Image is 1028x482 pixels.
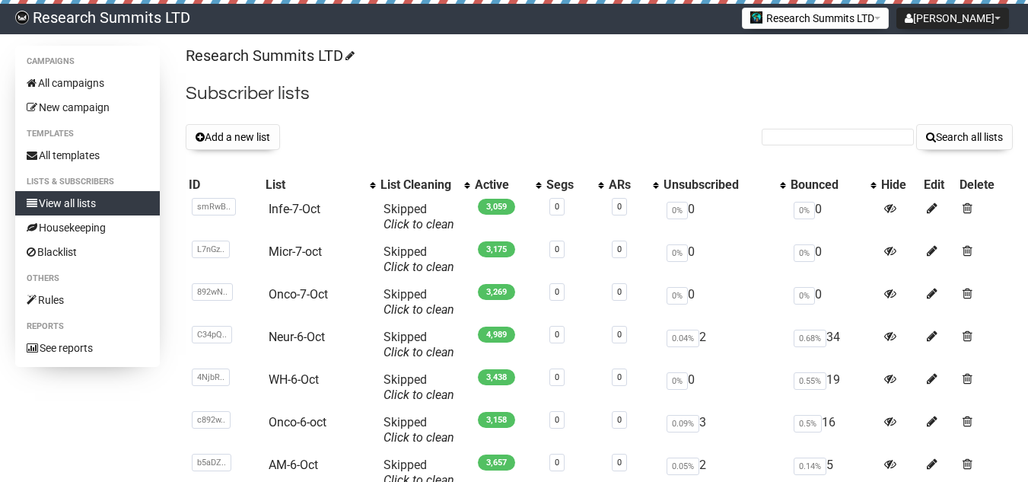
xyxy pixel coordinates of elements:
[192,241,230,258] span: L7nGz..
[794,287,815,305] span: 0%
[660,174,788,196] th: Unsubscribed: No sort applied, activate to apply an ascending sort
[660,196,788,238] td: 0
[742,8,889,29] button: Research Summits LTD
[617,372,622,382] a: 0
[15,191,160,215] a: View all lists
[15,95,160,120] a: New campaign
[546,177,590,193] div: Segs
[606,174,660,196] th: ARs: No sort applied, activate to apply an ascending sort
[667,415,699,433] span: 0.09%
[788,281,877,324] td: 0
[660,238,788,281] td: 0
[794,330,826,347] span: 0.68%
[660,281,788,324] td: 0
[269,244,322,259] a: Micr-7-oct
[15,125,160,143] li: Templates
[384,244,454,274] span: Skipped
[15,288,160,312] a: Rules
[269,372,319,387] a: WH-6-Oct
[15,240,160,264] a: Blacklist
[924,177,954,193] div: Edit
[186,80,1013,107] h2: Subscriber lists
[667,372,688,390] span: 0%
[15,53,160,71] li: Campaigns
[15,173,160,191] li: Lists & subscribers
[788,174,877,196] th: Bounced: No sort applied, activate to apply an ascending sort
[788,238,877,281] td: 0
[384,287,454,317] span: Skipped
[667,458,699,475] span: 0.05%
[921,174,957,196] th: Edit: No sort applied, sorting is disabled
[667,287,688,305] span: 0%
[555,287,559,297] a: 0
[555,458,559,468] a: 0
[15,11,29,24] img: bccbfd5974049ef095ce3c15df0eef5a
[384,430,454,445] a: Click to clean
[269,415,326,429] a: Onco-6-oct
[750,11,762,24] img: 2.jpg
[192,369,230,386] span: 4NjbR..
[617,458,622,468] a: 0
[660,324,788,366] td: 2
[794,244,815,262] span: 0%
[667,330,699,347] span: 0.04%
[543,174,606,196] th: Segs: No sort applied, activate to apply an ascending sort
[186,124,280,150] button: Add a new list
[384,202,454,231] span: Skipped
[15,143,160,168] a: All templates
[15,270,160,288] li: Others
[384,345,454,359] a: Click to clean
[660,366,788,409] td: 0
[555,372,559,382] a: 0
[186,174,263,196] th: ID: No sort applied, sorting is disabled
[269,458,318,472] a: AM-6-Oct
[555,244,559,254] a: 0
[380,177,457,193] div: List Cleaning
[478,327,515,343] span: 4,989
[794,415,822,433] span: 0.5%
[896,8,1009,29] button: [PERSON_NAME]
[192,411,231,429] span: c892w..
[478,455,515,471] span: 3,657
[794,372,826,390] span: 0.55%
[189,177,259,193] div: ID
[609,177,645,193] div: ARs
[881,177,918,193] div: Hide
[664,177,773,193] div: Unsubscribed
[794,458,826,475] span: 0.14%
[788,409,877,452] td: 16
[478,241,515,257] span: 3,175
[266,177,362,193] div: List
[263,174,377,196] th: List: No sort applied, activate to apply an ascending sort
[384,302,454,317] a: Click to clean
[15,318,160,336] li: Reports
[788,366,877,409] td: 19
[788,196,877,238] td: 0
[15,71,160,95] a: All campaigns
[269,287,328,302] a: Onco-7-Oct
[617,330,622,340] a: 0
[916,124,1013,150] button: Search all lists
[472,174,543,196] th: Active: No sort applied, activate to apply an ascending sort
[617,244,622,254] a: 0
[15,215,160,240] a: Housekeeping
[192,454,231,471] span: b5aDZ..
[956,174,1013,196] th: Delete: No sort applied, sorting is disabled
[192,198,236,215] span: smRwB..
[192,283,233,301] span: 892wN..
[384,217,454,231] a: Click to clean
[555,415,559,425] a: 0
[478,199,515,215] span: 3,059
[617,287,622,297] a: 0
[667,202,688,219] span: 0%
[475,177,528,193] div: Active
[660,409,788,452] td: 3
[617,202,622,212] a: 0
[478,412,515,428] span: 3,158
[478,284,515,300] span: 3,269
[960,177,1010,193] div: Delete
[555,202,559,212] a: 0
[377,174,472,196] th: List Cleaning: No sort applied, activate to apply an ascending sort
[478,369,515,385] span: 3,438
[269,202,320,216] a: Infe-7-Oct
